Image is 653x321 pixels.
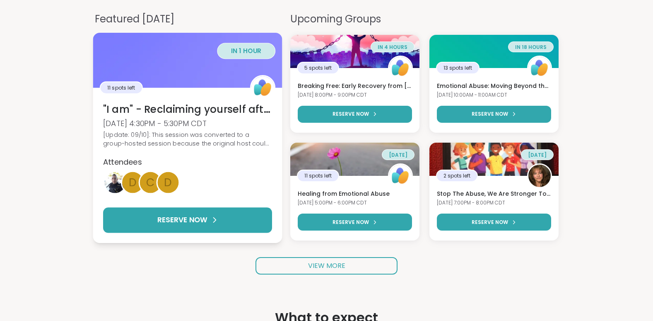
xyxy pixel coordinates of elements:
[107,84,135,91] span: 11 spots left
[333,110,369,118] span: RESERVE NOW
[251,76,274,99] img: ShareWell
[298,106,412,123] button: RESERVE NOW
[298,92,412,99] div: [DATE] 8:00PM - 9:00PM CDT
[103,130,272,148] div: [Update: 09/10]: This session was converted to a group-hosted session because the original host c...
[437,190,551,198] h3: Stop The Abuse, We Are Stronger Together
[528,57,551,79] img: ShareWell
[298,214,412,231] button: RESERVE NOW
[255,257,398,275] a: VIEW MORE
[472,219,508,226] span: RESERVE NOW
[290,12,559,27] h4: Upcoming Groups
[157,214,207,225] span: RESERVE NOW
[103,102,272,116] h3: "I am" - Reclaiming yourself after emotional abuse
[290,35,419,68] img: Breaking Free: Early Recovery from Abuse
[93,33,282,88] img: "I am" - Reclaiming yourself after emotional abuse
[389,57,412,79] img: ShareWell
[298,82,412,90] h3: Breaking Free: Early Recovery from [GEOGRAPHIC_DATA]
[437,214,551,231] button: RESERVE NOW
[308,261,345,270] span: VIEW MORE
[128,174,136,191] span: d
[437,92,551,99] div: [DATE] 10:00AM - 11:00AM CDT
[298,199,412,207] div: [DATE] 5:00PM - 6:00PM CDT
[104,172,125,193] img: 4zepedajj
[389,165,412,187] img: ShareWell
[472,110,508,118] span: RESERVE NOW
[437,106,551,123] button: RESERVE NOW
[231,46,261,55] span: in 1 hour
[304,64,332,72] span: 5 spots left
[298,190,412,198] h3: Healing from Emotional Abuse
[437,82,551,90] h3: Emotional Abuse: Moving Beyond the Pain
[378,44,407,51] span: in 4 hours
[103,207,272,233] button: RESERVE NOW
[333,219,369,226] span: RESERVE NOW
[515,44,547,51] span: in 18 hours
[290,143,419,176] img: Healing from Emotional Abuse
[528,151,547,158] span: [DATE]
[95,12,280,27] h4: Featured [DATE]
[443,172,470,180] span: 2 spots left
[429,35,559,68] img: Emotional Abuse: Moving Beyond the Pain
[389,151,407,158] span: [DATE]
[164,174,172,191] span: d
[103,118,272,129] div: [DATE] 4:30PM - 5:30PM CDT
[304,172,332,180] span: 11 spots left
[103,156,142,167] span: Attendees
[437,199,551,207] div: [DATE] 7:00PM - 8:00PM CDT
[528,165,551,187] img: darlenelin13
[146,174,154,191] span: c
[429,143,559,176] img: Stop The Abuse, We Are Stronger Together
[443,64,472,72] span: 13 spots left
